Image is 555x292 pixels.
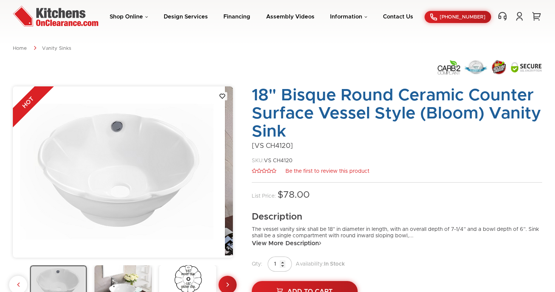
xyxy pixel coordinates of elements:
[225,86,437,256] img: prodadditional_88173_CH4110_1.1.3.jpg
[42,46,71,51] a: Vanity Sinks
[437,60,461,75] img: Carb2 Compliant
[252,257,542,272] div: Availability:
[252,194,276,199] span: List Price:
[252,158,542,164] li: VS CH4120
[252,142,542,151] div: [VS CH4120]
[252,158,264,163] span: SKU:
[13,86,225,256] img: CH4120_1.1.jpg
[330,14,367,20] a: Information
[223,14,250,20] a: Financing
[252,240,321,247] a: View More Description
[277,190,310,200] strong: $78.00
[425,11,491,23] a: [PHONE_NUMBER]
[510,61,542,73] img: Secure SSL Encyption
[440,15,485,20] span: [PHONE_NUMBER]
[464,60,487,75] img: Lowest Price Guarantee
[164,14,208,20] a: Design Services
[13,46,27,51] a: Home
[383,14,413,20] a: Contact Us
[252,261,262,267] label: Qty:
[13,6,98,26] img: Kitchens On Clearance
[252,87,541,140] span: 18" Bisque Round Ceramic Counter Surface Vessel Style (Bloom) Vanity Sink
[285,169,369,174] span: Be the first to review this product
[110,14,148,20] a: Shop Online
[252,227,539,239] span: The vessel vanity sink shall be 18” in diameter in length, with an overall depth of 7-1/4” and a ...
[491,60,507,75] img: Secure Order
[324,261,345,267] strong: In Stock
[266,14,315,20] a: Assembly Videos
[252,211,542,223] h2: Description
